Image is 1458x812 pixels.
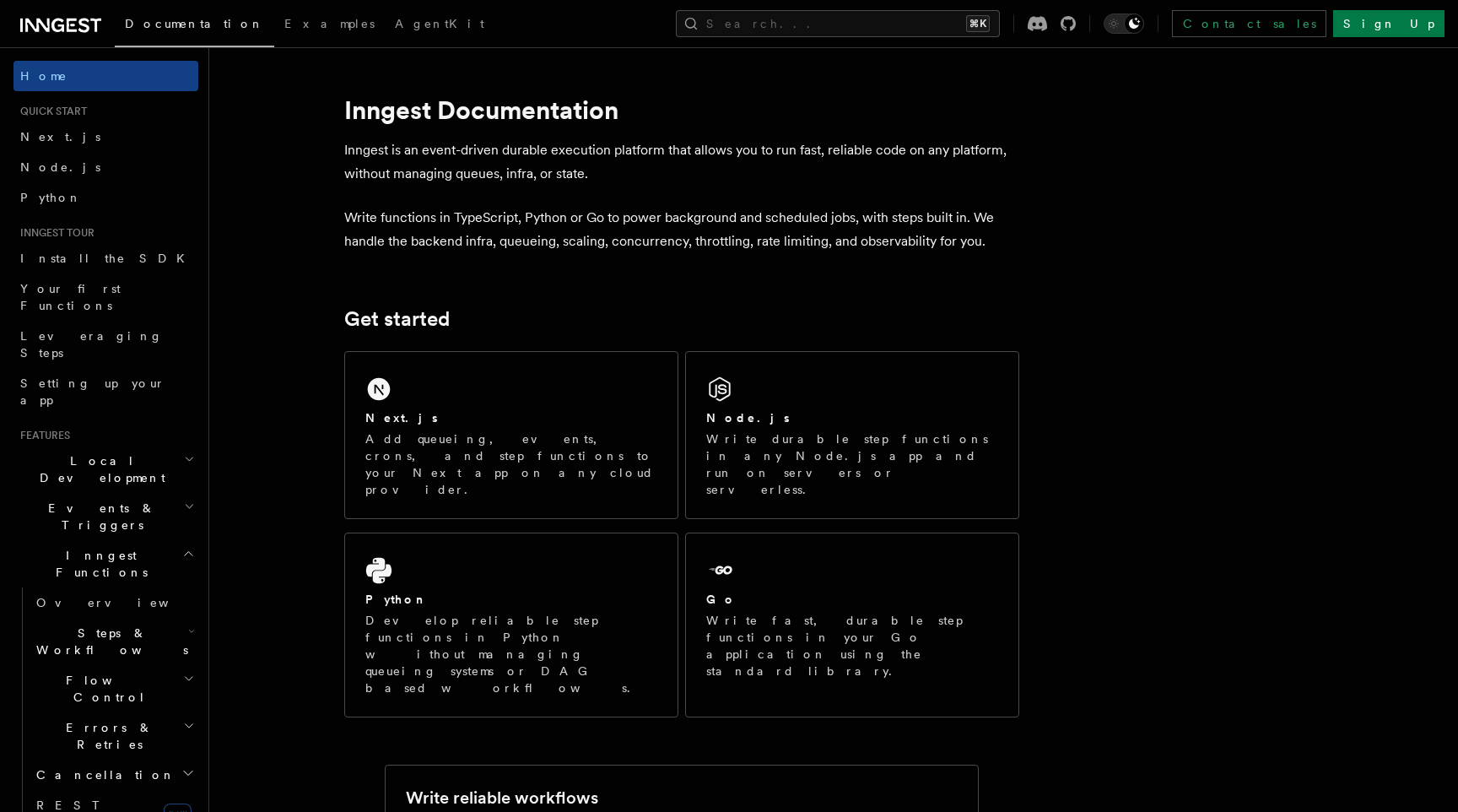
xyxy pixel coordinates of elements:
[20,68,67,84] span: Home
[706,430,998,498] p: Write durable step functions in any Node.js app and run on servers or serverless.
[20,282,121,312] span: Your first Functions
[30,760,198,790] button: Cancellation
[30,618,198,665] button: Steps & Workflows
[13,429,70,442] span: Features
[13,122,198,152] a: Next.js
[13,540,198,587] button: Inngest Functions
[706,591,737,608] h2: Go
[706,409,790,426] h2: Node.js
[30,712,198,760] button: Errors & Retries
[344,351,678,519] a: Next.jsAdd queueing, events, crons, and step functions to your Next app on any cloud provider.
[30,665,198,712] button: Flow Control
[20,252,195,265] span: Install the SDK
[20,130,100,143] span: Next.js
[1172,10,1326,37] a: Contact sales
[13,493,198,540] button: Events & Triggers
[344,307,450,331] a: Get started
[13,452,184,486] span: Local Development
[284,17,375,30] span: Examples
[365,409,438,426] h2: Next.js
[20,160,100,174] span: Node.js
[30,587,198,618] a: Overview
[676,10,1000,37] button: Search...⌘K
[13,446,198,493] button: Local Development
[344,533,678,717] a: PythonDevelop reliable step functions in Python without managing queueing systems or DAG based wo...
[344,95,1019,125] h1: Inngest Documentation
[13,61,198,91] a: Home
[13,500,184,533] span: Events & Triggers
[30,672,183,706] span: Flow Control
[30,719,183,753] span: Errors & Retries
[13,226,94,240] span: Inngest tour
[365,430,657,498] p: Add queueing, events, crons, and step functions to your Next app on any cloud provider.
[125,17,264,30] span: Documentation
[365,612,657,696] p: Develop reliable step functions in Python without managing queueing systems or DAG based workflows.
[395,17,484,30] span: AgentKit
[115,5,274,47] a: Documentation
[13,243,198,273] a: Install the SDK
[36,596,210,609] span: Overview
[20,376,165,407] span: Setting up your app
[274,5,385,46] a: Examples
[1333,10,1444,37] a: Sign Up
[13,368,198,415] a: Setting up your app
[13,273,198,321] a: Your first Functions
[365,591,428,608] h2: Python
[966,15,990,32] kbd: ⌘K
[406,786,598,809] h2: Write reliable workflows
[706,612,998,679] p: Write fast, durable step functions in your Go application using the standard library.
[30,766,175,783] span: Cancellation
[344,206,1019,253] p: Write functions in TypeScript, Python or Go to power background and scheduled jobs, with steps bu...
[13,321,198,368] a: Leveraging Steps
[1104,14,1144,34] button: Toggle dark mode
[20,329,163,360] span: Leveraging Steps
[685,533,1019,717] a: GoWrite fast, durable step functions in your Go application using the standard library.
[13,105,87,118] span: Quick start
[385,5,494,46] a: AgentKit
[13,152,198,182] a: Node.js
[13,182,198,213] a: Python
[685,351,1019,519] a: Node.jsWrite durable step functions in any Node.js app and run on servers or serverless.
[344,138,1019,186] p: Inngest is an event-driven durable execution platform that allows you to run fast, reliable code ...
[30,625,188,658] span: Steps & Workflows
[13,547,182,581] span: Inngest Functions
[20,191,82,204] span: Python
